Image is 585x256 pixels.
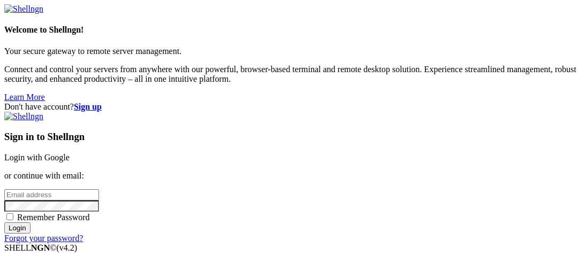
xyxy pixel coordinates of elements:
div: Don't have account? [4,102,581,112]
a: Forgot your password? [4,234,83,243]
span: 4.2.0 [57,243,78,252]
input: Remember Password [6,213,13,220]
h4: Welcome to Shellngn! [4,25,581,35]
img: Shellngn [4,4,43,14]
img: Shellngn [4,112,43,121]
span: SHELL © [4,243,77,252]
h3: Sign in to Shellngn [4,131,581,143]
p: Your secure gateway to remote server management. [4,46,581,56]
p: Connect and control your servers from anywhere with our powerful, browser-based terminal and remo... [4,65,581,84]
span: Remember Password [17,213,90,222]
a: Sign up [74,102,102,111]
a: Learn More [4,92,45,102]
input: Login [4,222,31,234]
p: or continue with email: [4,171,581,181]
input: Email address [4,189,99,200]
b: NGN [31,243,50,252]
a: Login with Google [4,153,70,162]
